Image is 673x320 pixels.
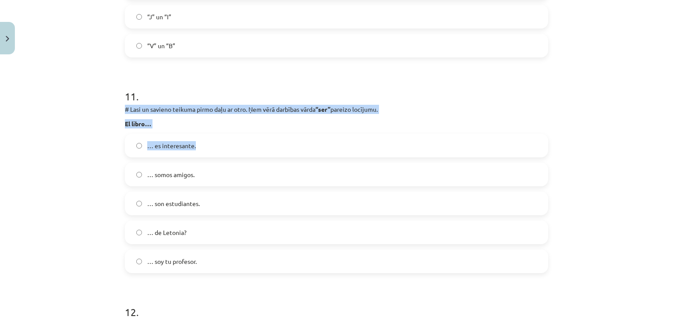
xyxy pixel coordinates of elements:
input: … somos amigos. [136,172,142,178]
input: … de Letonia? [136,230,142,235]
strong: “ser” [315,105,330,113]
span: “V” un “B” [147,41,175,50]
h1: 11 . [125,75,548,102]
span: “J” un “I” [147,12,171,21]
span: … somos amigos. [147,170,195,179]
span: … de Letonia? [147,228,187,237]
h1: 12 . [125,291,548,318]
input: “J” un “I” [136,14,142,20]
span: … soy tu profesor. [147,257,197,266]
input: … es interesante. [136,143,142,149]
img: icon-close-lesson-0947bae3869378f0d4975bcd49f059093ad1ed9edebbc8119c70593378902aed.svg [6,36,9,42]
input: “V” un “B” [136,43,142,49]
p: # Lasi un savieno teikuma pirmo daļu ar otro. Ņem vērā darbības vārda pareizo locījumu. [125,105,548,114]
input: … soy tu profesor. [136,259,142,264]
input: … son estudiantes. [136,201,142,206]
span: … son estudiantes. [147,199,200,208]
span: … es interesante. [147,141,196,150]
b: El libro… [125,120,151,128]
